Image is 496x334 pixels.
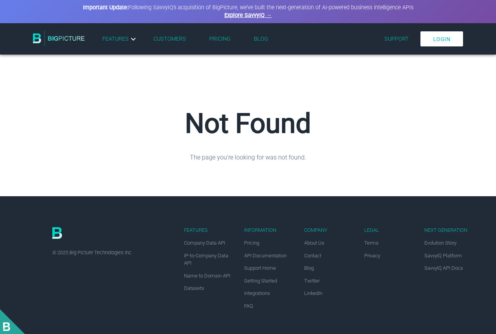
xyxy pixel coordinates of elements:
img: BigPicture.io [33,31,85,46]
a: Features [102,34,138,44]
img: BigPicture-logo-whitev2.png [3,322,10,331]
h1: Not Found [27,108,469,139]
p: The page you're looking for was not found. [27,153,469,162]
a: Login [420,31,463,46]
